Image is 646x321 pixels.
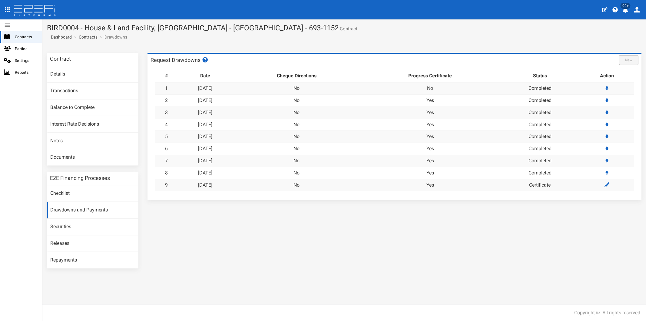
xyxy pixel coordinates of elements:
a: 7 [165,158,168,164]
td: No [233,119,361,131]
a: [DATE] [198,170,212,176]
a: Transactions [47,83,138,99]
a: [DATE] [198,182,212,188]
a: Notes [47,133,138,149]
span: Parties [15,45,37,52]
td: No [233,131,361,143]
a: 2 [165,97,168,103]
a: Completed [528,158,552,164]
a: Details [47,66,138,83]
a: Repayments [47,252,138,269]
td: No [233,155,361,167]
th: Date [178,70,233,82]
a: Completed [528,133,552,139]
button: New [619,55,638,65]
span: Contracts [15,33,37,40]
small: Contract [339,27,357,31]
th: # [155,70,178,82]
th: Action [580,70,634,82]
h3: Request Drawdowns [151,57,209,63]
a: Completed [528,146,552,151]
a: Drawdowns and Payments [47,202,138,218]
td: No [233,143,361,155]
a: Securities [47,219,138,235]
td: No [233,82,361,94]
a: Completed [528,85,552,91]
a: Checklist [47,185,138,202]
a: Completed [528,97,552,103]
a: 4 [165,122,168,127]
a: Completed [528,122,552,127]
a: [DATE] [198,122,212,127]
span: Dashboard [48,35,72,39]
td: Yes [360,131,500,143]
th: Cheque Directions [233,70,361,82]
td: No [233,94,361,106]
td: Yes [360,167,500,179]
h1: BIRD0004 - House & Land Facility, [GEOGRAPHIC_DATA] - [GEOGRAPHIC_DATA] - 693-1152 [47,24,641,32]
td: No [233,167,361,179]
td: Yes [360,106,500,119]
a: 6 [165,146,168,151]
td: No [233,106,361,119]
span: Reports [15,69,37,76]
a: 5 [165,133,168,139]
h3: E2E Financing Processes [50,175,110,181]
a: Completed [528,170,552,176]
td: Yes [360,155,500,167]
a: 9 [165,182,168,188]
td: Yes [360,119,500,131]
a: [DATE] [198,85,212,91]
a: Dashboard [48,34,72,40]
a: Balance to Complete [47,100,138,116]
a: Completed [528,110,552,115]
a: 3 [165,110,168,115]
th: Status [500,70,580,82]
th: Progress Certificate [360,70,500,82]
a: Interest Rate Decisions [47,116,138,133]
a: 1 [165,85,168,91]
td: Yes [360,143,500,155]
a: [DATE] [198,110,212,115]
a: [DATE] [198,97,212,103]
td: Yes [360,179,500,191]
a: [DATE] [198,158,212,164]
li: Drawdowns [98,34,127,40]
a: 8 [165,170,168,176]
span: Settings [15,57,37,64]
a: New [619,57,638,63]
div: Copyright ©. All rights reserved. [574,309,641,316]
a: Releases [47,235,138,252]
td: Certificate [500,179,580,191]
a: [DATE] [198,133,212,139]
h3: Contract [50,56,71,62]
a: Documents [47,149,138,166]
a: Contracts [79,34,98,40]
td: No [360,82,500,94]
td: No [233,179,361,191]
a: [DATE] [198,146,212,151]
td: Yes [360,94,500,106]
